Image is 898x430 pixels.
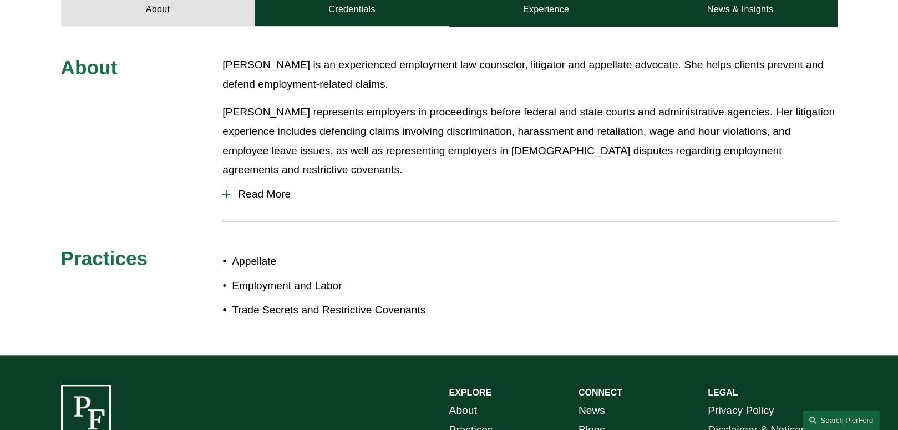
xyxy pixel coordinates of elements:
p: [PERSON_NAME] represents employers in proceedings before federal and state courts and administrat... [222,103,837,179]
span: Practices [61,247,148,269]
p: Trade Secrets and Restrictive Covenants [232,301,449,320]
p: [PERSON_NAME] is an experienced employment law counselor, litigator and appellate advocate. She h... [222,55,837,94]
a: Search this site [803,411,880,430]
a: News [579,401,605,421]
a: Privacy Policy [708,401,774,421]
button: Read More [222,180,837,209]
p: Appellate [232,252,449,271]
strong: EXPLORE [449,388,491,397]
a: About [449,401,477,421]
span: About [61,57,118,78]
strong: LEGAL [708,388,738,397]
p: Employment and Labor [232,276,449,296]
span: Read More [230,188,837,200]
strong: CONNECT [579,388,622,397]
